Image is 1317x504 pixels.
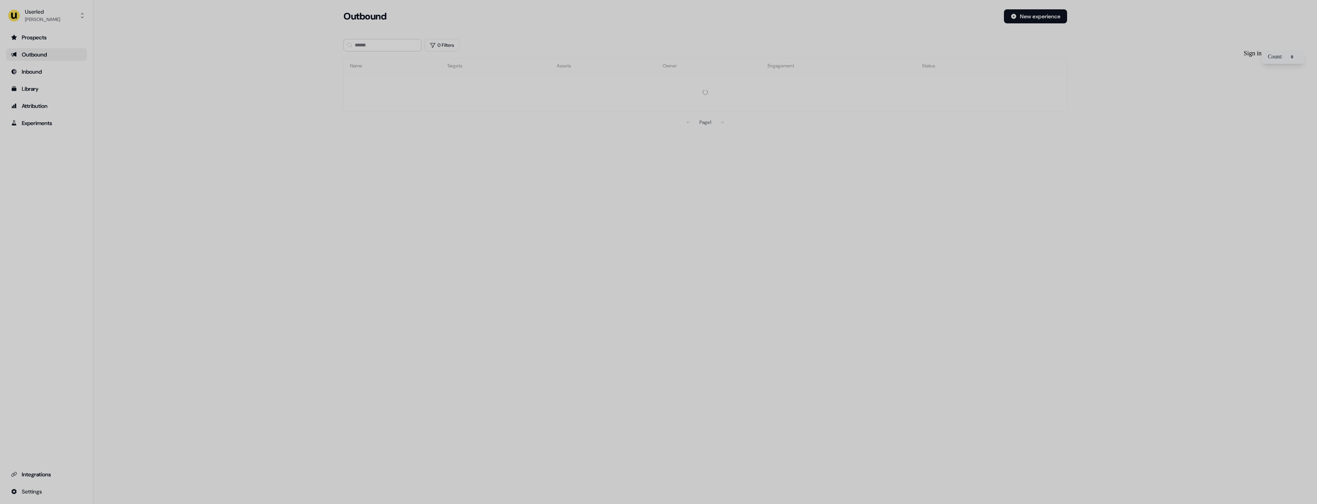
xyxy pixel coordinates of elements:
[11,85,82,93] div: Library
[11,51,82,58] div: Outbound
[11,33,82,41] div: Prospects
[11,102,82,110] div: Attribution
[11,68,82,76] div: Inbound
[6,117,87,129] a: Go to experiments
[25,16,60,23] div: [PERSON_NAME]
[6,65,87,78] a: Go to Inbound
[425,39,459,51] button: 0 Filters
[11,119,82,127] div: Experiments
[6,485,87,498] a: Go to integrations
[6,6,87,25] button: Userled[PERSON_NAME]
[25,8,60,16] div: Userled
[11,488,82,495] div: Settings
[343,11,386,22] h3: Outbound
[1004,9,1067,23] button: New experience
[6,468,87,481] a: Go to integrations
[6,48,87,61] a: Go to outbound experience
[6,83,87,95] a: Go to templates
[6,100,87,112] a: Go to attribution
[6,31,87,44] a: Go to prospects
[11,471,82,478] div: Integrations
